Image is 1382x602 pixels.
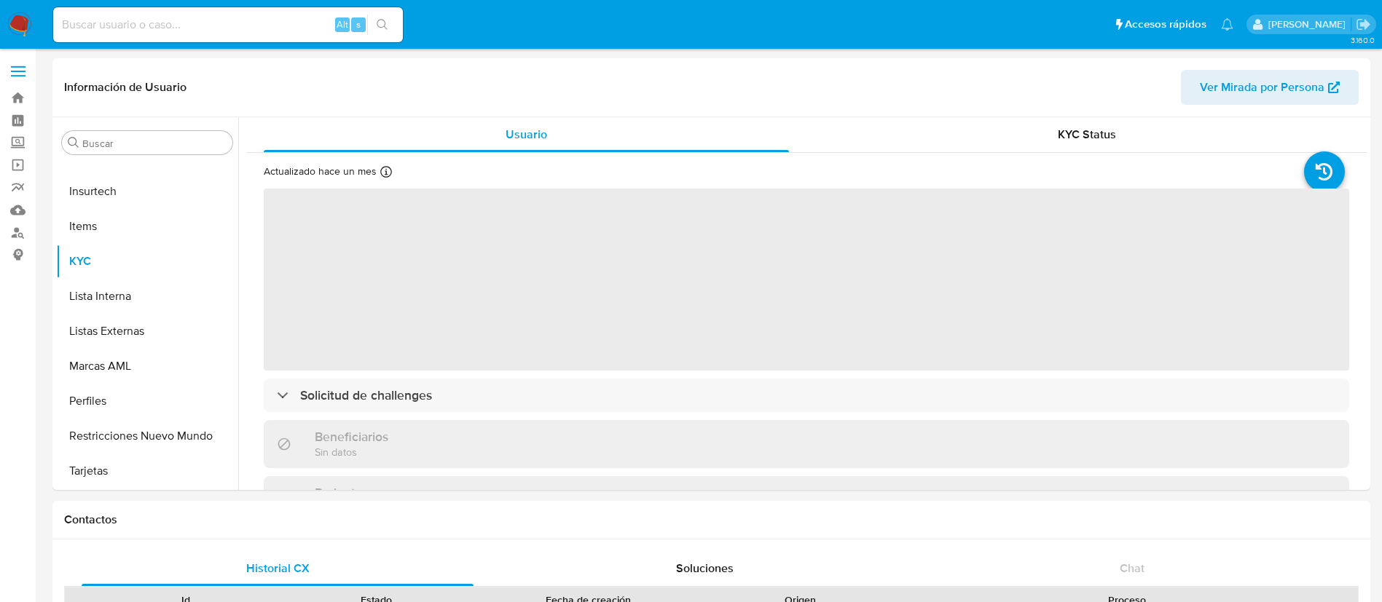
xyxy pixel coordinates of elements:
[56,174,238,209] button: Insurtech
[264,420,1349,467] div: BeneficiariosSin datos
[56,244,238,279] button: KYC
[1181,70,1359,105] button: Ver Mirada por Persona
[68,137,79,148] button: Buscar
[246,560,310,577] span: Historial CX
[300,387,432,403] h3: Solicitud de challenges
[264,189,1349,371] span: ‌
[1120,560,1145,577] span: Chat
[56,419,238,454] button: Restricciones Nuevo Mundo
[1058,126,1116,143] span: KYC Status
[356,17,361,31] span: s
[676,560,734,577] span: Soluciones
[1125,17,1206,32] span: Accesos rápidos
[1200,70,1324,105] span: Ver Mirada por Persona
[315,429,388,445] h3: Beneficiarios
[264,476,1349,523] div: Parientes
[315,445,388,459] p: Sin datos
[264,379,1349,412] div: Solicitud de challenges
[315,485,369,501] h3: Parientes
[56,349,238,384] button: Marcas AML
[64,80,187,95] h1: Información de Usuario
[64,512,1359,527] h1: Contactos
[56,384,238,419] button: Perfiles
[506,126,547,143] span: Usuario
[56,209,238,244] button: Items
[264,165,377,178] p: Actualizado hace un mes
[367,15,397,35] button: search-icon
[56,314,238,349] button: Listas Externas
[1356,17,1371,32] a: Salir
[1221,18,1233,31] a: Notificaciones
[1268,17,1351,31] p: aline.magdaleno@mercadolibre.com
[53,15,403,34] input: Buscar usuario o caso...
[337,17,348,31] span: Alt
[56,279,238,314] button: Lista Interna
[56,454,238,488] button: Tarjetas
[82,137,227,150] input: Buscar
